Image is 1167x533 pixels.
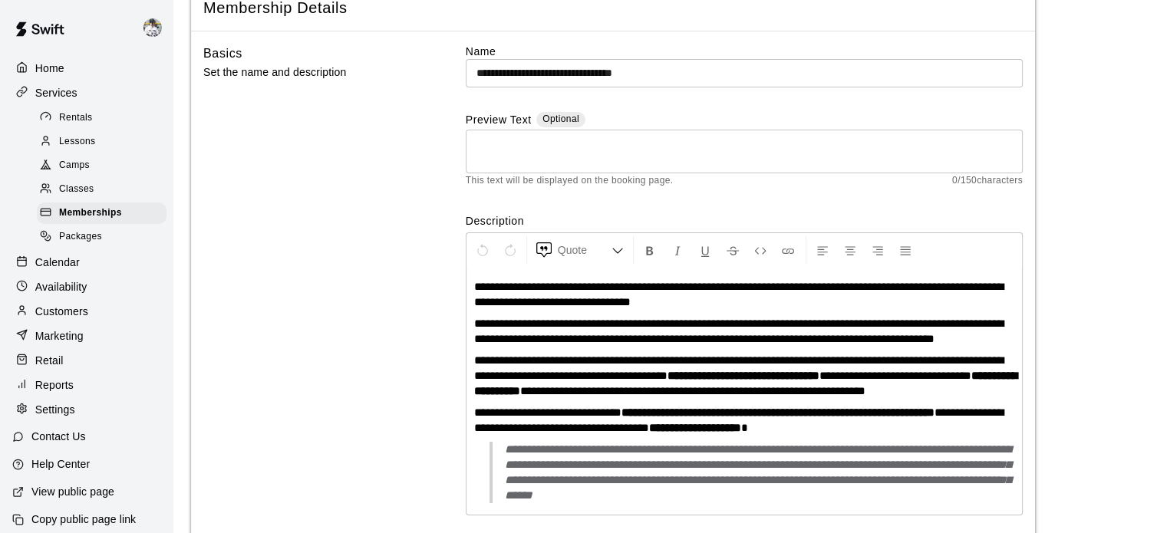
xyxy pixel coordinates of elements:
[37,131,166,153] div: Lessons
[466,112,532,130] label: Preview Text
[892,236,918,264] button: Justify Align
[143,18,162,37] img: Justin Dunning
[12,81,160,104] a: Services
[37,202,173,225] a: Memberships
[59,134,96,150] span: Lessons
[35,353,64,368] p: Retail
[664,236,691,264] button: Format Italics
[59,229,102,245] span: Packages
[37,106,173,130] a: Rentals
[12,300,160,323] a: Customers
[31,429,86,444] p: Contact Us
[747,236,773,264] button: Insert Code
[497,236,523,264] button: Redo
[466,213,1023,229] label: Description
[59,158,90,173] span: Camps
[59,206,122,221] span: Memberships
[37,154,173,178] a: Camps
[692,236,718,264] button: Format Underline
[542,114,579,124] span: Optional
[12,373,160,396] a: Reports
[12,324,160,347] a: Marketing
[37,107,166,129] div: Rentals
[37,155,166,176] div: Camps
[31,456,90,472] p: Help Center
[35,402,75,417] p: Settings
[952,173,1023,189] span: 0 / 150 characters
[37,130,173,153] a: Lessons
[12,349,160,372] a: Retail
[466,44,1023,59] label: Name
[59,110,93,126] span: Rentals
[35,279,87,294] p: Availability
[59,182,94,197] span: Classes
[470,236,496,264] button: Undo
[35,85,77,100] p: Services
[775,236,801,264] button: Insert Link
[637,236,663,264] button: Format Bold
[37,202,166,224] div: Memberships
[35,304,88,319] p: Customers
[35,61,64,76] p: Home
[35,377,74,393] p: Reports
[37,179,166,200] div: Classes
[12,251,160,274] a: Calendar
[203,44,242,64] h6: Basics
[530,236,630,264] button: Formatting Options
[37,226,166,248] div: Packages
[12,398,160,421] a: Settings
[466,173,674,189] span: This text will be displayed on the booking page.
[720,236,746,264] button: Format Strikethrough
[35,255,80,270] p: Calendar
[35,328,84,344] p: Marketing
[558,242,612,258] span: Quote
[37,225,173,249] a: Packages
[12,275,160,298] a: Availability
[37,178,173,202] a: Classes
[31,512,136,527] p: Copy public page link
[31,484,114,499] p: View public page
[865,236,891,264] button: Right Align
[203,63,417,82] p: Set the name and description
[140,12,173,43] div: Justin Dunning
[12,57,160,80] a: Home
[809,236,836,264] button: Left Align
[837,236,863,264] button: Center Align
